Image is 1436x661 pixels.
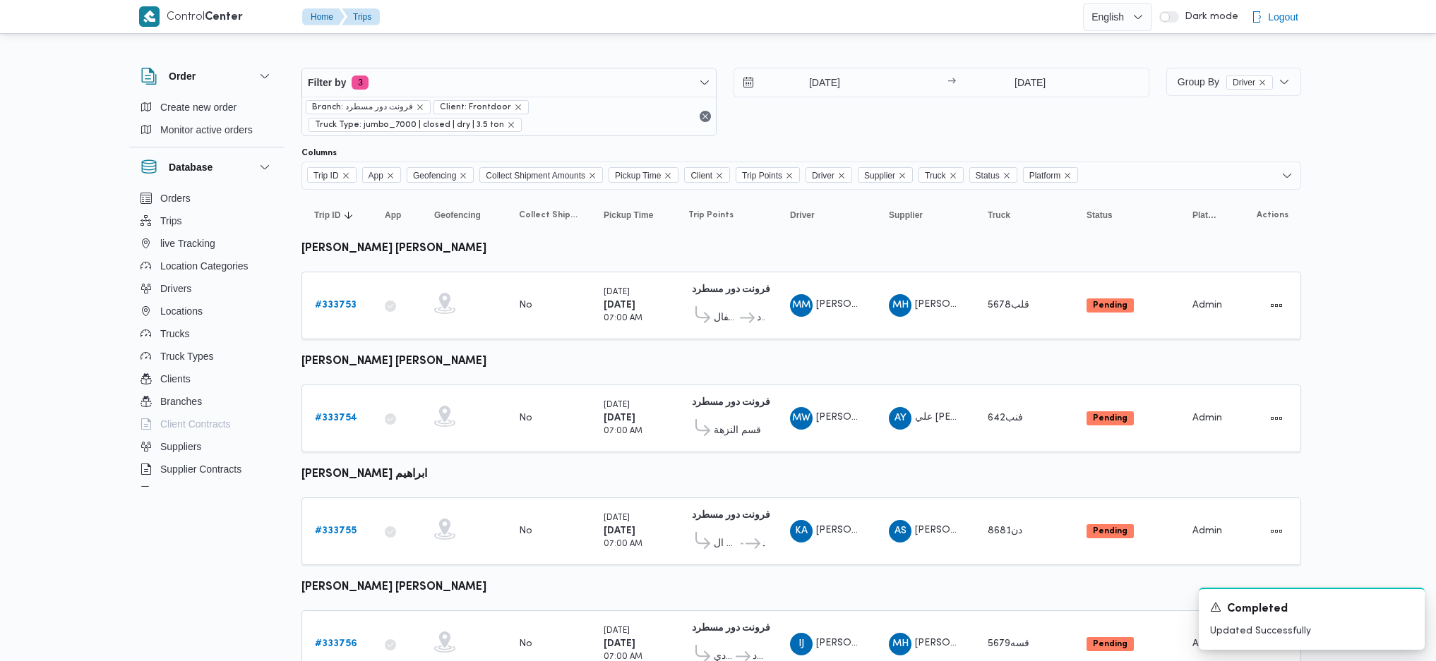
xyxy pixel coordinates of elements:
span: Geofencing [434,210,481,221]
span: Client Contracts [160,416,231,432]
span: Truck Type: jumbo_7000 | closed | dry | 3.5 ton [309,118,522,132]
span: Branch: فرونت دور مسطرد [306,100,431,114]
span: Location Categories [160,257,249,274]
span: Filter by [308,74,346,91]
span: Client [690,168,712,183]
span: Branch: فرونت دور مسطرد [312,101,413,114]
button: Remove Platform from selection in this group [1063,171,1072,180]
span: IJ [798,633,804,655]
button: Clients [135,368,279,390]
button: Remove Trip Points from selection in this group [785,171,794,180]
span: AY [894,407,907,430]
b: [PERSON_NAME] [PERSON_NAME] [301,582,486,593]
h3: Order [169,68,196,85]
small: [DATE] [604,514,630,522]
span: App [362,167,401,183]
button: Remove Pickup Time from selection in this group [664,171,672,180]
button: Monitor active orders [135,119,279,141]
b: [PERSON_NAME] ابراهيم [301,469,427,480]
span: Supplier [858,167,913,183]
b: # 333754 [315,413,357,423]
span: Supplier [864,168,895,183]
span: Platform [1029,168,1061,183]
span: رابيت ال[PERSON_NAME] [714,535,738,552]
button: Group ByDriverremove selected entity [1166,68,1301,96]
span: MM [792,294,810,317]
div: Database [129,187,285,492]
a: #333755 [315,523,357,540]
span: Admin [1192,526,1222,535]
span: [PERSON_NAME] ابراهيم [816,526,928,535]
input: Press the down key to open a popover containing a calendar. [734,68,894,97]
span: Platform [1023,167,1079,183]
button: Create new order [135,96,279,119]
span: [PERSON_NAME] [PERSON_NAME] [816,300,980,309]
b: # 333756 [315,639,357,648]
div: → [947,78,956,87]
span: App [369,168,383,183]
small: 07:00 AM [604,653,642,661]
span: [PERSON_NAME] [PERSON_NAME] [915,300,1079,309]
button: Location Categories [135,255,279,277]
div: Ibrahem Jabril Muhammad Ahmad Jmuaah [790,633,813,655]
button: Drivers [135,277,279,300]
b: Center [205,12,243,23]
b: Pending [1093,414,1127,423]
div: Notification [1210,600,1413,618]
b: [DATE] [604,526,635,535]
span: live Tracking [160,235,215,252]
button: Pickup Time [598,204,669,226]
span: Pending [1087,637,1134,651]
button: Home [302,8,345,25]
span: Collect Shipment Amounts [519,210,578,221]
img: X8yXhbKr1z7QwAAAABJRU5ErkJggg== [139,6,160,27]
button: Locations [135,300,279,322]
small: 07:00 AM [604,540,642,548]
p: Updated Successfully [1210,624,1413,638]
span: Collect Shipment Amounts [479,167,603,183]
span: Trip ID [313,168,339,183]
span: Monitor active orders [160,121,253,138]
span: Clients [160,370,191,387]
span: [PERSON_NAME] [PERSON_NAME] [915,526,1079,535]
span: App [385,210,401,221]
button: Truck Types [135,345,279,368]
span: Pending [1087,411,1134,425]
span: Devices [160,483,196,500]
span: Client [684,167,730,183]
span: Geofencing [413,168,456,183]
button: Remove Status from selection in this group [1003,171,1011,180]
button: Logout [1245,3,1304,31]
button: Truck [982,204,1067,226]
span: Suppliers [160,438,201,455]
span: Dark mode [1179,11,1238,23]
b: فرونت دور مسطرد [692,398,770,407]
div: Ali Yhaii Ali Muhran Hasanin [889,407,911,430]
button: remove selected entity [514,103,522,111]
button: Open list of options [1281,170,1293,181]
button: Actions [1265,520,1288,542]
span: Geofencing [407,167,474,183]
b: Pending [1093,301,1127,310]
small: [DATE] [604,289,630,296]
span: Trip ID; Sorted in descending order [314,210,340,221]
div: Order [129,96,285,147]
span: فنب642 [988,413,1023,423]
span: Supplier Contracts [160,461,241,478]
span: قسم النزهة [714,423,761,439]
span: Trip Points [742,168,782,183]
button: Remove Driver from selection in this group [837,171,846,180]
span: Driver [1226,75,1273,90]
a: #333754 [315,410,357,427]
b: [DATE] [604,413,635,423]
button: Remove Geofencing from selection in this group [459,171,467,180]
button: App [379,204,414,226]
a: #333756 [315,636,357,653]
label: Columns [301,147,337,159]
button: Remove Trip ID from selection in this group [342,171,350,180]
button: Remove Collect Shipment Amounts from selection in this group [588,171,597,180]
b: [DATE] [604,301,635,310]
button: Remove Client from selection in this group [715,171,724,180]
b: Pending [1093,527,1127,535]
button: Remove Truck from selection in this group [949,171,957,180]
